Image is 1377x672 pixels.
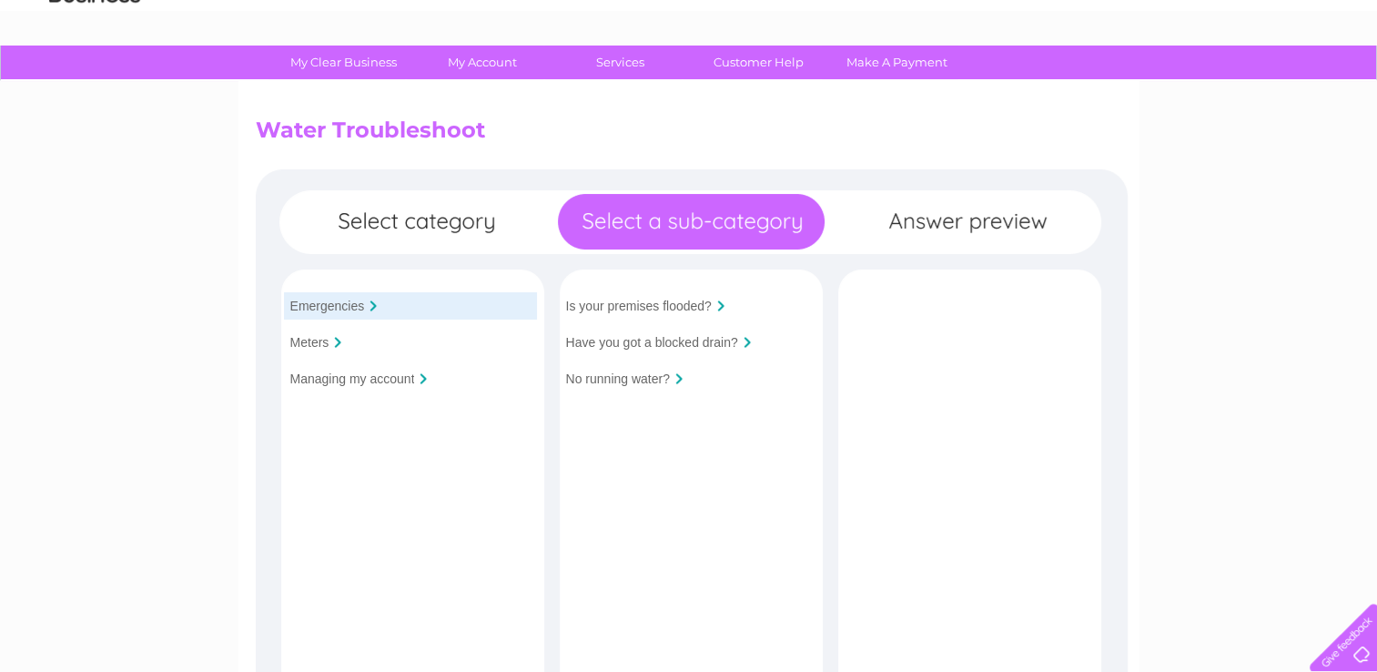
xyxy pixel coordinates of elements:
[566,372,670,386] input: No running water?
[407,46,557,79] a: My Account
[1102,77,1142,91] a: Energy
[1317,77,1360,91] a: Log out
[268,46,419,79] a: My Clear Business
[1034,9,1159,32] a: 0333 014 3131
[822,46,972,79] a: Make A Payment
[545,46,695,79] a: Services
[259,10,1119,88] div: Clear Business is a trading name of Verastar Limited (registered in [GEOGRAPHIC_DATA] No. 3667643...
[1219,77,1245,91] a: Blog
[1153,77,1208,91] a: Telecoms
[256,117,1122,152] h2: Water Troubleshoot
[1057,77,1091,91] a: Water
[1256,77,1301,91] a: Contact
[290,299,365,313] input: Emergencies
[566,299,712,313] input: Is your premises flooded?
[566,335,738,350] input: Have you got a blocked drain?
[683,46,834,79] a: Customer Help
[48,47,141,103] img: logo.png
[290,372,415,386] input: Managing my account
[290,335,329,350] input: Meters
